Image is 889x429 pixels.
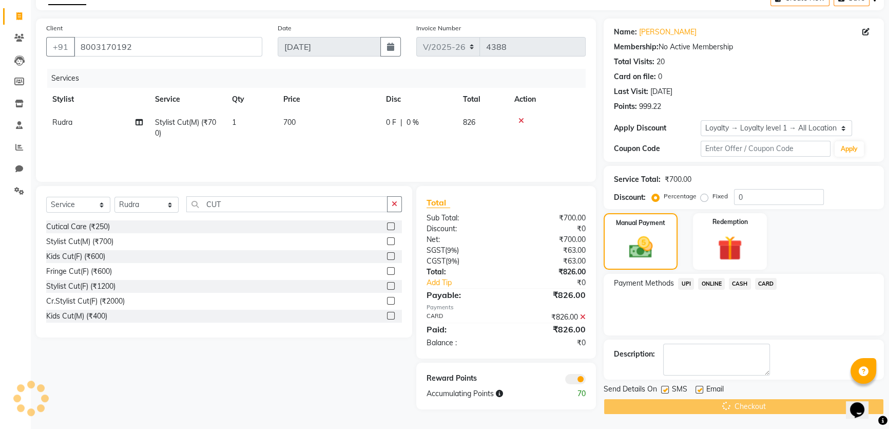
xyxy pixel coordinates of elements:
div: Sub Total: [419,213,506,223]
label: Fixed [712,192,728,201]
div: ₹826.00 [506,323,593,335]
div: Coupon Code [614,143,701,154]
th: Total [457,88,508,111]
span: | [400,117,402,128]
div: ₹826.00 [506,289,593,301]
div: ₹700.00 [506,234,593,245]
th: Action [508,88,586,111]
div: Service Total: [614,174,661,185]
span: UPI [678,278,694,290]
span: 826 [463,118,475,127]
span: CARD [755,278,777,290]
div: Balance : [419,338,506,348]
span: ONLINE [698,278,725,290]
div: Discount: [419,223,506,234]
span: 9% [448,257,457,265]
button: +91 [46,37,75,57]
label: Manual Payment [616,218,665,228]
iframe: chat widget [846,388,879,419]
span: Rudra [52,118,72,127]
div: ₹0 [506,223,593,234]
div: Payments [427,303,586,312]
div: Membership: [614,42,659,52]
div: Total Visits: [614,57,654,67]
div: ₹826.00 [506,312,593,323]
div: Apply Discount [614,123,701,134]
div: Reward Points [419,373,506,384]
span: CGST [427,256,446,266]
div: ( ) [419,256,506,267]
div: Fringe Cut(F) (₹600) [46,266,112,277]
span: Total [427,197,450,208]
div: Stylist Cut(M) (₹700) [46,236,113,247]
label: Invoice Number [416,24,461,33]
div: 20 [656,57,665,67]
label: Percentage [664,192,697,201]
div: Last Visit: [614,86,648,97]
div: Paid: [419,323,506,335]
div: 999.22 [639,101,661,112]
div: ₹700.00 [506,213,593,223]
div: Stylist Cut(F) (₹1200) [46,281,115,292]
div: ₹826.00 [506,267,593,277]
a: Add Tip [419,277,521,288]
div: ₹700.00 [665,174,691,185]
div: ( ) [419,245,506,256]
span: CASH [729,278,751,290]
img: _gift.svg [710,233,750,264]
div: Kids Cut(F) (₹600) [46,251,105,262]
div: Points: [614,101,637,112]
div: Description: [614,349,655,360]
div: 0 [658,71,662,82]
span: 700 [283,118,296,127]
span: 1 [232,118,236,127]
label: Client [46,24,63,33]
span: Send Details On [604,384,657,397]
span: 0 % [407,117,419,128]
th: Service [149,88,226,111]
div: Cutical Care (₹250) [46,221,110,232]
span: SGST [427,246,445,255]
div: Kids Cut(M) (₹400) [46,311,107,322]
span: 9% [447,246,457,254]
div: ₹0 [520,277,593,288]
div: ₹63.00 [506,245,593,256]
span: 0 F [386,117,396,128]
img: _cash.svg [622,234,660,261]
th: Qty [226,88,277,111]
span: Payment Methods [614,278,674,289]
div: Payable: [419,289,506,301]
div: 70 [550,388,593,399]
button: Apply [835,141,864,157]
th: Stylist [46,88,149,111]
div: Discount: [614,192,646,203]
div: Accumulating Points [419,388,550,399]
span: Stylist Cut(M) (₹700) [155,118,216,138]
div: Services [47,69,593,88]
div: [DATE] [650,86,672,97]
input: Enter Offer / Coupon Code [701,141,830,157]
div: Name: [614,27,637,38]
div: Cr.Stylist Cut(F) (₹2000) [46,296,125,307]
th: Price [277,88,380,111]
a: [PERSON_NAME] [639,27,697,38]
div: ₹63.00 [506,256,593,267]
span: SMS [672,384,687,397]
label: Redemption [712,217,748,227]
input: Search or Scan [186,196,388,212]
div: CARD [419,312,506,323]
div: No Active Membership [614,42,874,52]
span: Email [706,384,724,397]
div: ₹0 [506,338,593,348]
div: Net: [419,234,506,245]
input: Search by Name/Mobile/Email/Code [74,37,262,57]
label: Date [278,24,292,33]
div: Card on file: [614,71,656,82]
div: Total: [419,267,506,277]
th: Disc [380,88,457,111]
